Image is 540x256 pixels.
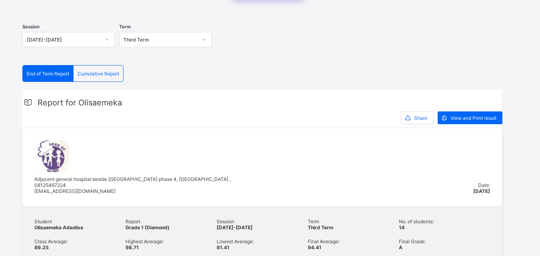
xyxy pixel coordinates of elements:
img: seedofgloryschool.png [34,140,69,172]
span: 89.25 [34,244,49,250]
span: Student [34,218,126,224]
span: 94.41 [308,244,321,250]
div: [DATE]-[DATE] [27,37,100,43]
span: Session [217,218,308,224]
span: [DATE]-[DATE] [217,224,253,230]
span: Class Average: [34,238,126,244]
span: A [399,244,403,250]
span: Final Average: [308,238,399,244]
div: Third Term [124,37,197,43]
span: Final Grade: [399,238,490,244]
span: View and Print result [450,115,496,121]
span: 98.71 [126,244,139,250]
span: Term [308,218,399,224]
span: Cumulative Report [78,71,119,77]
span: [DATE] [473,188,490,194]
span: Lowest Average: [217,238,308,244]
span: Grade 1 (Diamond) [126,224,169,230]
span: Term [119,24,131,30]
span: 14 [399,224,405,230]
span: Report [126,218,217,224]
span: Session [22,24,40,30]
span: Date: [478,182,490,188]
span: No. of students: [399,218,490,224]
span: Adjacent general hospital beside [GEOGRAPHIC_DATA] phase 4, [GEOGRAPHIC_DATA] , 08125467224 [EMAI... [34,176,231,194]
span: End of Term Report [27,71,69,77]
span: Share [414,115,427,121]
span: Highest Average: [126,238,217,244]
span: Report for Olisaemeka [38,98,122,107]
span: 81.41 [217,244,229,250]
span: Third Term [308,224,333,230]
span: Olisaemeka Adaolisa [34,224,83,230]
